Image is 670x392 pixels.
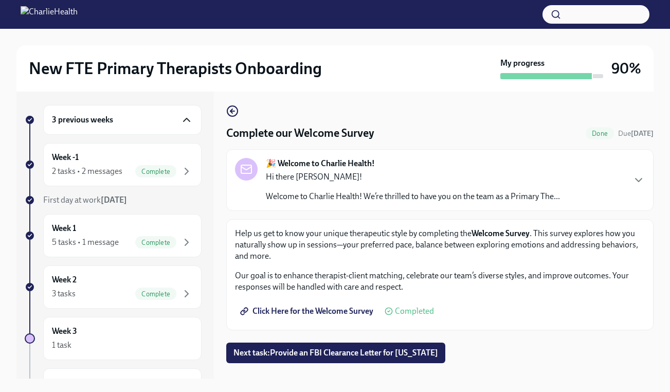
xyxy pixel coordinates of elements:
p: Welcome to Charlie Health! We’re thrilled to have you on the team as a Primary The... [266,191,560,202]
a: Week -12 tasks • 2 messagesComplete [25,143,202,186]
strong: 🎉 Welcome to Charlie Health! [266,158,375,169]
div: 2 tasks • 2 messages [52,166,122,177]
h4: Complete our Welcome Survey [226,126,374,141]
span: Complete [135,168,176,175]
a: Week 15 tasks • 1 messageComplete [25,214,202,257]
a: First day at work[DATE] [25,194,202,206]
span: Completed [395,307,434,315]
div: 1 task [52,340,71,351]
a: Week 23 tasksComplete [25,265,202,309]
h6: Week 2 [52,274,77,286]
strong: My progress [500,58,545,69]
strong: [DATE] [631,129,654,138]
h6: Week 4 [52,377,77,388]
span: Click Here for the Welcome Survey [242,306,373,316]
h6: Week 3 [52,326,77,337]
p: Hi there [PERSON_NAME]! [266,171,560,183]
span: Complete [135,239,176,246]
a: Week 31 task [25,317,202,360]
p: Help us get to know your unique therapeutic style by completing the . This survey explores how yo... [235,228,645,262]
span: Done [586,130,614,137]
h3: 90% [611,59,641,78]
div: 3 previous weeks [43,105,202,135]
a: Click Here for the Welcome Survey [235,301,381,322]
div: 3 tasks [52,288,76,299]
strong: [DATE] [101,195,127,205]
div: 5 tasks • 1 message [52,237,119,248]
span: Complete [135,290,176,298]
span: Next task : Provide an FBI Clearance Letter for [US_STATE] [233,348,438,358]
p: Our goal is to enhance therapist-client matching, celebrate our team’s diverse styles, and improv... [235,270,645,293]
h6: 3 previous weeks [52,114,113,126]
h6: Week 1 [52,223,76,234]
h2: New FTE Primary Therapists Onboarding [29,58,322,79]
button: Next task:Provide an FBI Clearance Letter for [US_STATE] [226,343,445,363]
span: Due [618,129,654,138]
h6: Week -1 [52,152,79,163]
strong: Welcome Survey [472,228,530,238]
span: First day at work [43,195,127,205]
img: CharlieHealth [21,6,78,23]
